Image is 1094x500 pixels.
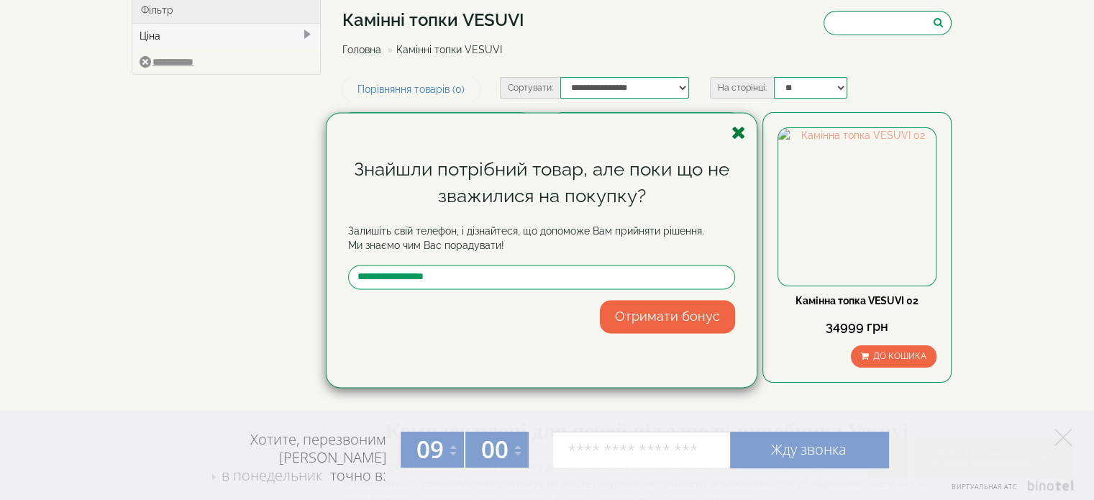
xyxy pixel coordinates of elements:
a: Виртуальная АТС [943,481,1076,500]
span: Виртуальная АТС [952,482,1018,491]
div: Знайшли потрібний товар, але поки що не зважилися на покупку? [348,156,735,209]
span: в понедельник [222,465,322,485]
span: 00 [481,433,509,465]
p: Залишіть свій телефон, і дізнайтеся, що допоможе Вам прийняти рішення. Ми знаємо чим Вас порадувати! [348,224,735,253]
div: Хотите, перезвоним [PERSON_NAME] точно в: [195,430,386,486]
button: Отримати бонус [600,300,735,333]
span: 09 [416,433,444,465]
a: Жду звонка [730,432,888,468]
